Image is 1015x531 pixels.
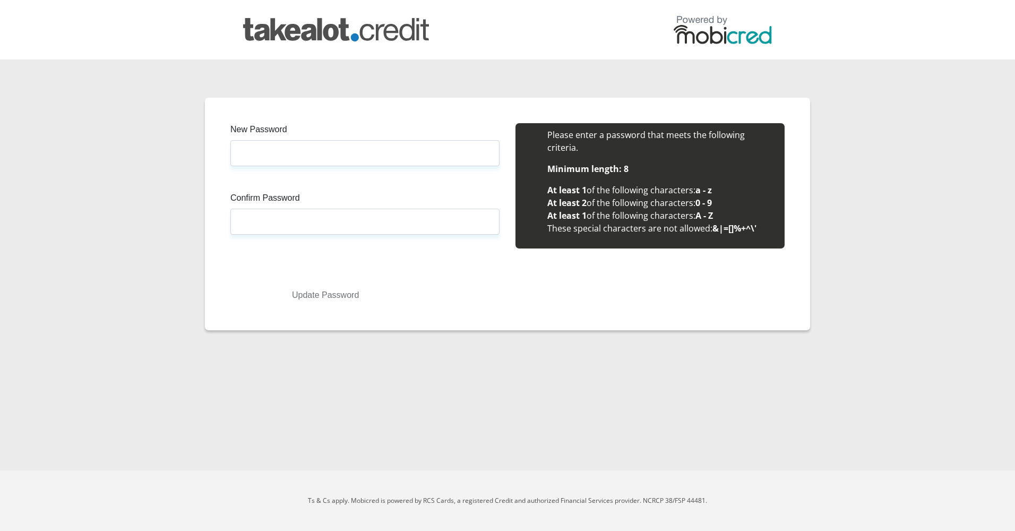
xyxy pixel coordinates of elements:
li: of the following characters: [547,184,774,196]
b: At least 1 [547,210,587,221]
img: takealot_credit logo [243,18,429,41]
label: Confirm Password [230,192,500,209]
li: Please enter a password that meets the following criteria. [547,129,774,154]
b: Minimum length: 8 [547,163,629,175]
img: powered by mobicred logo [674,15,772,44]
li: of the following characters: [547,209,774,222]
input: Confirm Password [230,209,500,235]
b: A - Z [695,210,713,221]
input: Enter new Password [230,140,500,166]
b: At least 1 [547,184,587,196]
li: of the following characters: [547,196,774,209]
label: New Password [230,123,500,140]
b: At least 2 [547,197,587,209]
b: &|=[]%+^\' [712,222,756,234]
button: Update Password [238,286,412,305]
b: 0 - 9 [695,197,712,209]
b: a - z [695,184,712,196]
p: Ts & Cs apply. Mobicred is powered by RCS Cards, a registered Credit and authorized Financial Ser... [213,496,802,506]
li: These special characters are not allowed: [547,222,774,235]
